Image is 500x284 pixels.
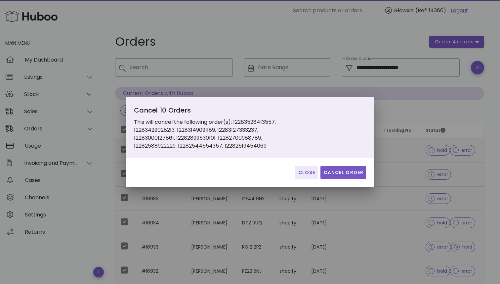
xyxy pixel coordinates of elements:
[134,105,282,150] div: This will cancel the following order(s): 12283528413557, 12283429028213, 12283149091189, 12283127...
[298,169,315,176] span: Close
[295,166,318,179] button: Close
[134,105,282,118] div: Cancel 10 Orders
[320,166,366,179] button: Cancel Order
[323,169,363,176] span: Cancel Order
